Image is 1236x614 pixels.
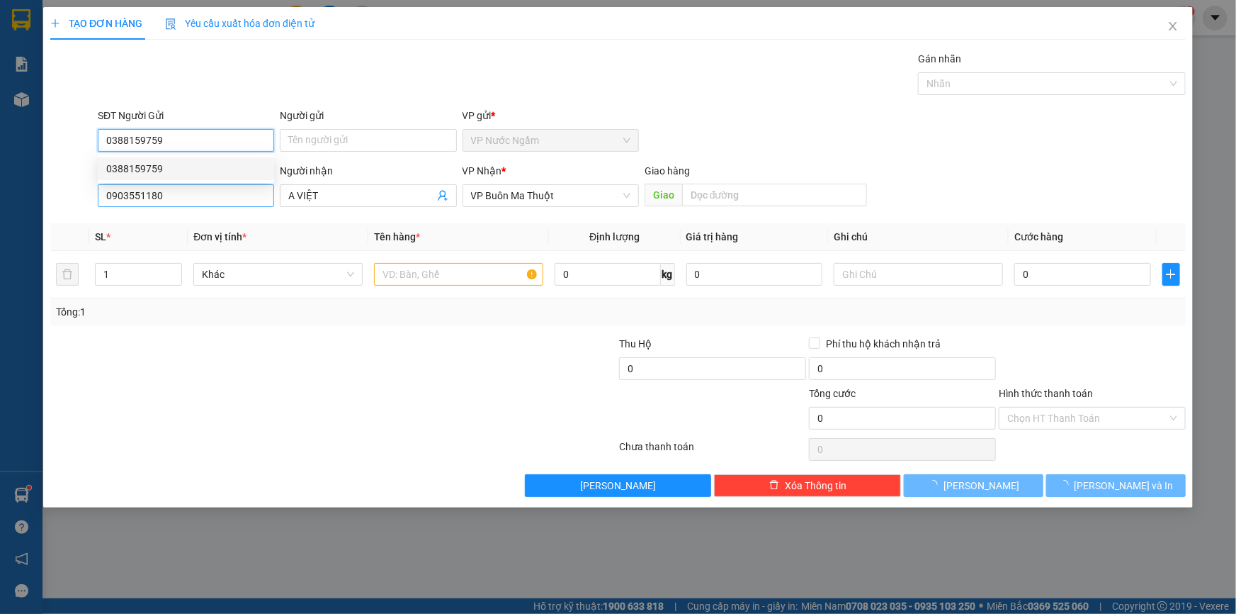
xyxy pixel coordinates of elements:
span: Định lượng [589,231,640,242]
div: 0388159759 [98,157,274,180]
span: VP Nhận [463,165,502,177]
button: [PERSON_NAME] và In [1046,474,1186,497]
span: Phí thu hộ khách nhận trả [820,336,946,352]
span: Khác [202,264,354,285]
div: 0388159759 [106,161,266,177]
img: logo.jpg [8,21,50,92]
div: Người gửi [280,108,456,123]
label: Gán nhãn [918,53,961,65]
span: [PERSON_NAME] [580,478,656,493]
span: kg [661,263,675,286]
span: plus [1163,269,1179,280]
button: delete [56,263,79,286]
div: Người nhận [280,163,456,179]
button: deleteXóa Thông tin [714,474,901,497]
b: Nhà xe Thiên Trung [57,11,127,97]
h2: VP Nhận: Văn Phòng Đăk Nông [74,101,342,235]
span: [PERSON_NAME] và In [1075,478,1174,493]
span: close [1167,21,1179,32]
span: Xóa Thông tin [785,478,846,493]
span: loading [928,480,943,490]
span: SL [95,231,106,242]
button: [PERSON_NAME] [904,474,1043,497]
input: Dọc đường [682,184,867,206]
input: 0 [686,263,823,286]
div: VP gửi [463,108,639,123]
span: Giao hàng [645,165,690,177]
span: VP Nước Ngầm [471,130,630,151]
div: SĐT Người Gửi [98,108,274,123]
span: Đơn vị tính [193,231,246,242]
input: VD: Bàn, Ghế [374,263,543,286]
span: Thu Hộ [619,338,652,350]
button: plus [1162,263,1180,286]
span: loading [1059,480,1075,490]
span: Yêu cầu xuất hóa đơn điện tử [165,18,314,29]
button: Close [1153,7,1193,47]
button: [PERSON_NAME] [525,474,712,497]
span: [PERSON_NAME] [943,478,1019,493]
span: TẠO ĐƠN HÀNG [50,18,142,29]
span: plus [50,18,60,28]
div: Chưa thanh toán [618,439,808,464]
span: user-add [437,190,448,201]
b: [DOMAIN_NAME] [189,11,342,35]
h2: VE3QNZLZ [8,101,114,125]
div: Tổng: 1 [56,304,477,320]
label: Hình thức thanh toán [999,388,1093,399]
img: icon [165,18,176,30]
span: delete [769,480,779,491]
span: Tên hàng [374,231,420,242]
input: Ghi Chú [834,263,1003,286]
span: Giá trị hàng [686,231,739,242]
span: Tổng cước [809,388,856,399]
span: VP Buôn Ma Thuột [471,185,630,206]
span: Cước hàng [1014,231,1063,242]
span: Giao [645,184,682,206]
th: Ghi chú [828,223,1009,251]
